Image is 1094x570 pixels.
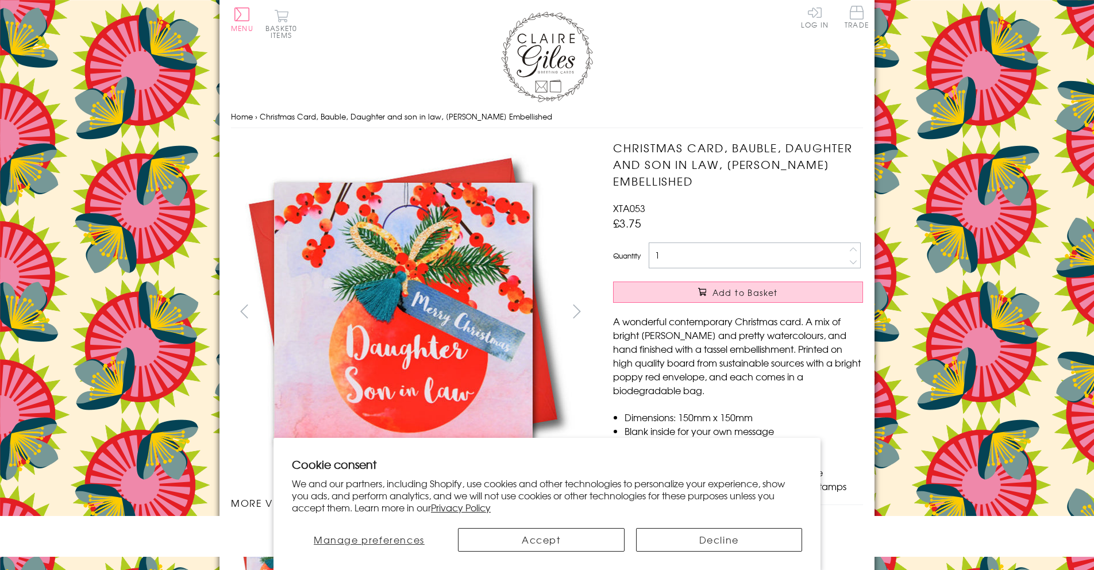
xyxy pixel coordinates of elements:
a: Log In [801,6,829,28]
p: We and our partners, including Shopify, use cookies and other technologies to personalize your ex... [292,477,802,513]
h2: Cookie consent [292,456,802,472]
span: › [255,111,257,122]
p: A wonderful contemporary Christmas card. A mix of bright [PERSON_NAME] and pretty watercolours, a... [613,314,863,397]
a: Privacy Policy [431,500,491,514]
span: Menu [231,23,253,33]
span: Add to Basket [712,287,778,298]
img: Christmas Card, Bauble, Daughter and son in law, Tassel Embellished [231,140,576,484]
nav: breadcrumbs [231,105,863,129]
button: prev [231,298,257,324]
button: Basket0 items [265,9,297,38]
a: Trade [845,6,869,30]
img: Christmas Card, Bauble, Daughter and son in law, Tassel Embellished [590,140,935,484]
span: Manage preferences [314,533,425,546]
label: Quantity [613,251,641,261]
span: Trade [845,6,869,28]
button: Accept [458,528,625,552]
button: Add to Basket [613,282,863,303]
li: Dimensions: 150mm x 150mm [625,410,863,424]
h1: Christmas Card, Bauble, Daughter and son in law, [PERSON_NAME] Embellished [613,140,863,189]
span: £3.75 [613,215,641,231]
span: 0 items [271,23,297,40]
h3: More views [231,496,590,510]
button: Decline [636,528,803,552]
span: Christmas Card, Bauble, Daughter and son in law, [PERSON_NAME] Embellished [260,111,552,122]
button: Menu [231,7,253,32]
button: Manage preferences [292,528,446,552]
img: Claire Giles Greetings Cards [501,11,593,102]
li: Blank inside for your own message [625,424,863,438]
span: XTA053 [613,201,645,215]
a: Home [231,111,253,122]
button: next [564,298,590,324]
